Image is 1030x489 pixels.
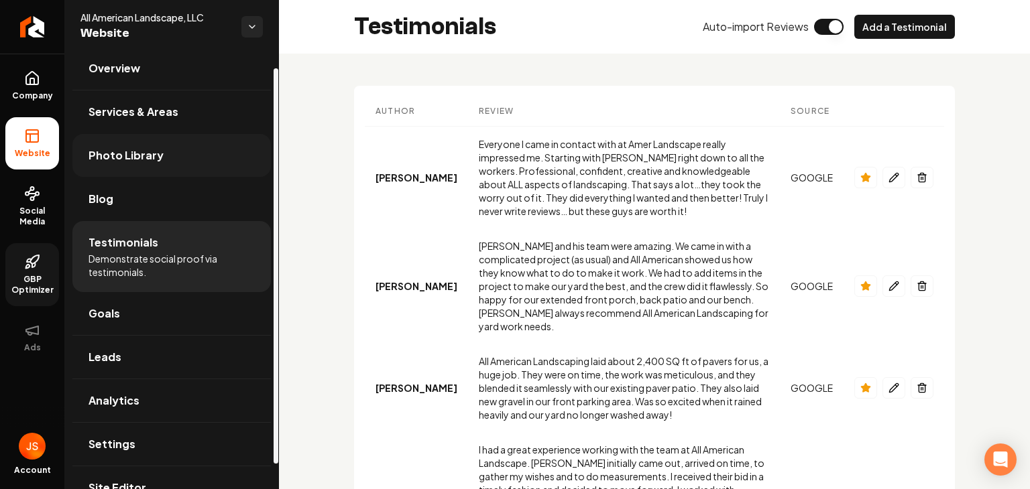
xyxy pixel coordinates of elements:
[20,16,45,38] img: Rebolt Logo
[780,96,844,127] th: Source
[89,436,135,452] span: Settings
[19,342,46,353] span: Ads
[72,292,271,335] a: Goals
[80,11,231,24] span: All American Landscape, LLC
[89,60,140,76] span: Overview
[9,148,56,159] span: Website
[89,147,164,163] span: Photo Library
[479,354,769,421] div: All American Landscaping laid about 2,400 SQ ft of pavers for us, a huge job. They were on time, ...
[5,60,59,112] a: Company
[89,252,255,279] span: Demonstrate social proof via testimonials.
[89,234,158,251] span: Testimonials
[479,239,769,333] div: [PERSON_NAME] and his team were amazing. We came in with a complicated project (as usual) and All...
[89,191,113,207] span: Blog
[791,381,833,395] div: GOOGLE
[5,243,59,306] a: GBP Optimizer
[14,465,51,476] span: Account
[72,423,271,466] a: Settings
[5,175,59,238] a: Social Media
[19,433,46,460] img: Josh Sharman
[376,279,457,293] div: [PERSON_NAME]
[791,279,833,293] div: GOOGLE
[7,90,58,101] span: Company
[89,349,121,365] span: Leads
[376,171,457,184] div: [PERSON_NAME]
[5,206,59,227] span: Social Media
[72,134,271,177] a: Photo Library
[72,47,271,90] a: Overview
[72,336,271,378] a: Leads
[5,311,59,364] button: Ads
[19,433,46,460] button: Open user button
[479,137,769,218] div: Everyone I came in contact with at Amer Landscape really impressed me. Starting with [PERSON_NAME...
[72,379,271,422] a: Analytics
[791,171,833,184] div: GOOGLE
[703,19,809,35] span: Auto-import Reviews
[89,393,139,409] span: Analytics
[72,90,271,133] a: Services & Areas
[468,96,780,127] th: Review
[89,305,120,322] span: Goals
[5,274,59,295] span: GBP Optimizer
[984,443,1017,476] div: Open Intercom Messenger
[854,15,955,39] button: Add a Testimonial
[376,381,457,395] div: [PERSON_NAME]
[354,13,496,40] h2: Testimonials
[89,104,178,120] span: Services & Areas
[365,96,468,127] th: Author
[80,24,231,43] span: Website
[72,178,271,220] a: Blog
